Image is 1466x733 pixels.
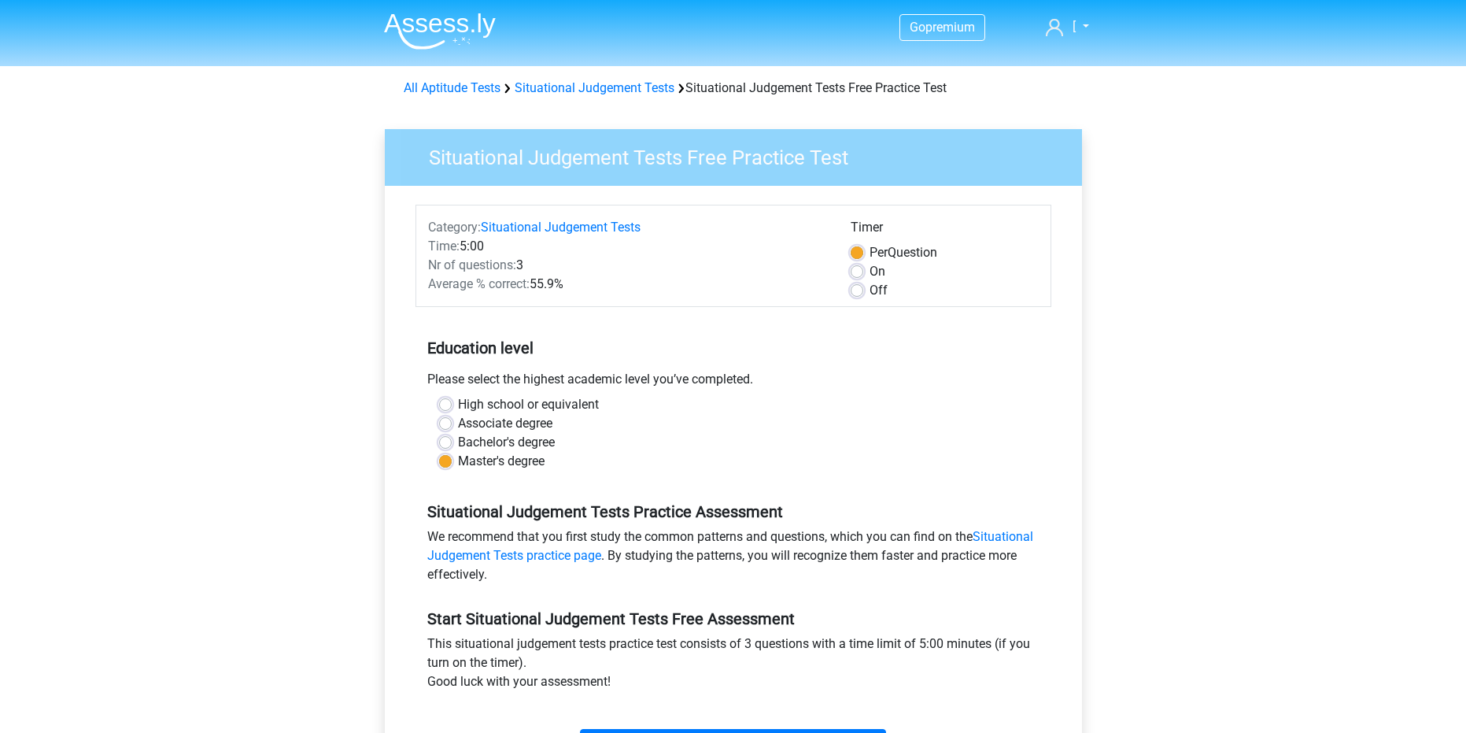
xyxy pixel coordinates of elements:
[458,414,552,433] label: Associate degree
[428,257,516,272] span: Nr of questions:
[515,80,674,95] a: Situational Judgement Tests
[1039,17,1095,36] a: [
[416,237,839,256] div: 5:00
[925,20,975,35] span: premium
[458,395,599,414] label: High school or equivalent
[870,245,888,260] span: Per
[415,528,1051,590] div: We recommend that you first study the common patterns and questions, which you can find on the . ...
[870,243,937,262] label: Question
[427,502,1039,521] h5: Situational Judgement Tests Practice Assessment
[910,20,925,35] span: Go
[428,220,481,235] span: Category:
[427,609,1039,628] h5: Start Situational Judgement Tests Free Assessment
[900,17,984,38] a: Gopremium
[428,276,530,291] span: Average % correct:
[404,80,500,95] a: All Aptitude Tests
[416,275,839,294] div: 55.9%
[428,239,460,254] span: Time:
[870,281,888,300] label: Off
[416,256,839,275] div: 3
[384,13,496,50] img: Assessly
[397,79,1069,98] div: Situational Judgement Tests Free Practice Test
[481,220,641,235] a: Situational Judgement Tests
[870,262,885,281] label: On
[458,452,545,471] label: Master's degree
[427,332,1039,364] h5: Education level
[415,370,1051,395] div: Please select the highest academic level you’ve completed.
[851,218,1039,243] div: Timer
[415,635,1051,698] div: This situational judgement tests practice test consists of 3 questions with a time limit of 5:00 ...
[410,139,1070,170] h3: Situational Judgement Tests Free Practice Test
[1073,19,1076,34] span: [
[458,433,555,452] label: Bachelor's degree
